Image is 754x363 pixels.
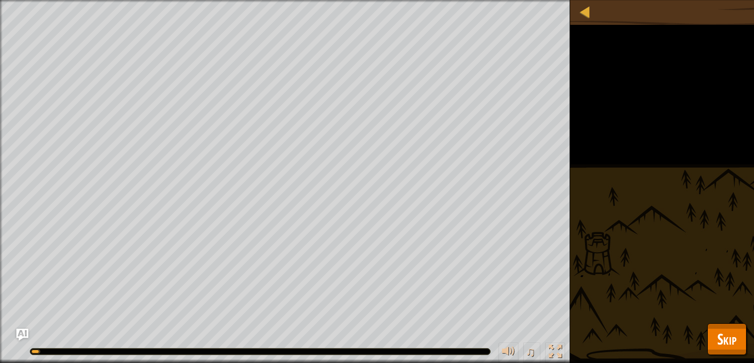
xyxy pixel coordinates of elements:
[499,343,518,363] button: Adjust volume
[717,329,737,349] span: Skip
[16,329,28,341] button: Ask AI
[545,343,565,363] button: Toggle fullscreen
[707,323,747,355] button: Skip
[523,343,540,363] button: ♫
[525,344,535,359] span: ♫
